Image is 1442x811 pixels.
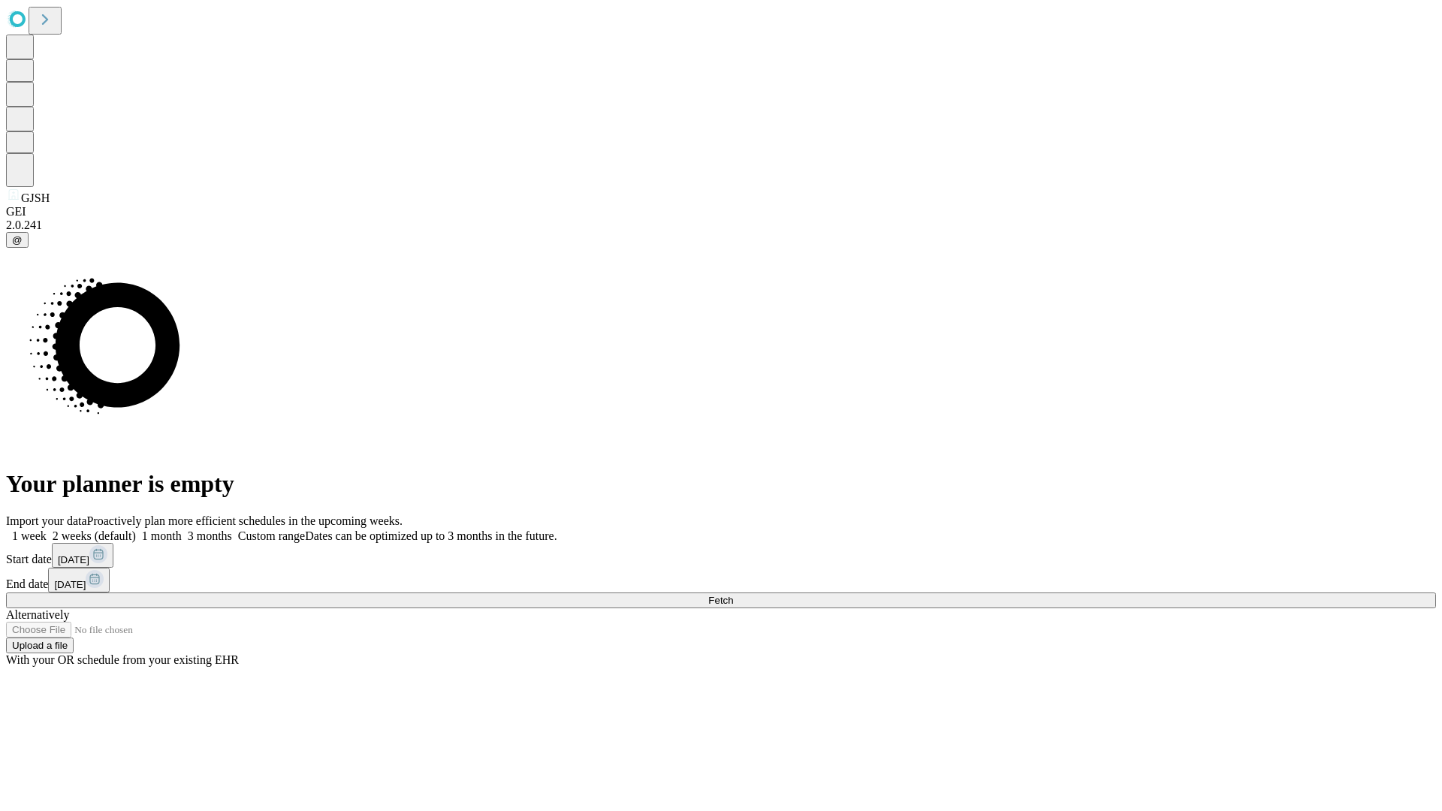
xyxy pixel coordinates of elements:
button: [DATE] [48,568,110,592]
span: Import your data [6,514,87,527]
span: 2 weeks (default) [53,529,136,542]
div: 2.0.241 [6,219,1436,232]
span: @ [12,234,23,246]
button: Upload a file [6,638,74,653]
span: 1 week [12,529,47,542]
span: 3 months [188,529,232,542]
span: [DATE] [58,554,89,565]
span: Dates can be optimized up to 3 months in the future. [305,529,557,542]
span: [DATE] [54,579,86,590]
span: With your OR schedule from your existing EHR [6,653,239,666]
span: 1 month [142,529,182,542]
button: Fetch [6,592,1436,608]
span: Alternatively [6,608,69,621]
span: Fetch [708,595,733,606]
span: Custom range [238,529,305,542]
span: Proactively plan more efficient schedules in the upcoming weeks. [87,514,403,527]
button: [DATE] [52,543,113,568]
button: @ [6,232,29,248]
div: Start date [6,543,1436,568]
div: End date [6,568,1436,592]
div: GEI [6,205,1436,219]
span: GJSH [21,191,50,204]
h1: Your planner is empty [6,470,1436,498]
